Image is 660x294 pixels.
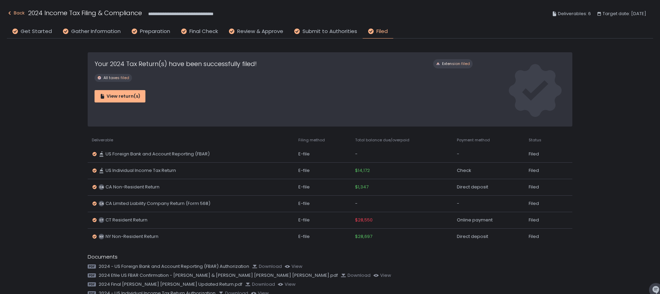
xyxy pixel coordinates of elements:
span: Deliverable [92,138,113,143]
span: Status [529,138,541,143]
span: Filing method [298,138,325,143]
div: Filed [529,167,554,174]
button: Back [7,8,25,20]
div: Filed [529,217,554,223]
span: Direct deposit [457,184,488,190]
span: CT Resident Return [106,217,147,223]
span: 2024 Final [PERSON_NAME] [PERSON_NAME] Updated Return.pdf [99,281,242,287]
h1: 2024 Income Tax Filing & Compliance [28,8,142,18]
div: Filed [529,151,554,157]
span: Preparation [140,28,170,35]
h1: Your 2024 Tax Return(s) have been successfully filed! [95,59,257,68]
span: 2024 Efile US FBAR Confirmation - [PERSON_NAME] & [PERSON_NAME] [PERSON_NAME] [PERSON_NAME].pdf [99,272,338,279]
span: Gather Information [71,28,121,35]
span: $28,697 [355,233,372,240]
text: CA [99,185,104,189]
button: Download [252,263,282,270]
span: Online payment [457,217,493,223]
span: Payment method [457,138,490,143]
button: view [278,281,296,287]
span: - [457,151,459,157]
div: E-file [298,184,347,190]
span: - [457,200,459,207]
span: Filed [376,28,388,35]
div: View return(s) [100,93,140,99]
button: View return(s) [95,90,145,102]
text: CT [99,218,103,222]
span: $14,172 [355,167,370,174]
span: $28,550 [355,217,373,223]
span: CA Limited Liability Company Return (Form 568) [106,200,210,207]
span: - [355,151,357,157]
span: 2024 - US Foreign Bank and Account Reporting (FBAR) Authorization [99,263,249,270]
div: E-file [298,200,347,207]
span: All taxes filed [103,75,129,80]
span: Final Check [189,28,218,35]
div: E-file [298,151,347,157]
span: US Foreign Bank and Account Reporting (FBAR) [106,151,210,157]
span: Extension filed [442,61,470,66]
div: E-file [298,167,347,174]
div: E-file [298,233,347,240]
button: view [373,272,391,279]
text: CA [99,202,104,206]
div: Filed [529,200,554,207]
div: E-file [298,217,347,223]
span: US Individual Income Tax Return [106,167,176,174]
div: Documents [88,253,572,261]
span: Check [457,167,471,174]
span: Direct deposit [457,233,488,240]
span: Total balance due/overpaid [355,138,409,143]
span: Submit to Authorities [302,28,357,35]
span: - [355,200,357,207]
span: Get Started [21,28,52,35]
span: $1,347 [355,184,368,190]
div: Filed [529,233,554,240]
div: Back [7,9,25,17]
div: Filed [529,184,554,190]
span: CA Non-Resident Return [106,184,159,190]
span: Deliverables: 6 [558,10,591,18]
span: NY Non-Resident Return [106,233,158,240]
button: Download [245,281,275,287]
text: NY [99,235,103,239]
span: Target date: [DATE] [603,10,646,18]
span: Review & Approve [237,28,283,35]
button: view [285,263,302,270]
button: Download [341,272,371,279]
